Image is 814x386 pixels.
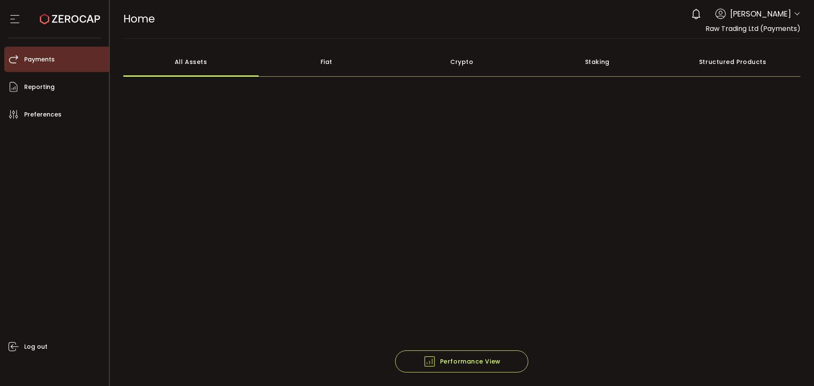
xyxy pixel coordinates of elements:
[730,8,791,19] span: [PERSON_NAME]
[123,47,259,77] div: All Assets
[530,47,665,77] div: Staking
[705,24,800,33] span: Raw Trading Ltd (Payments)
[395,350,528,372] button: Performance View
[123,11,155,26] span: Home
[259,47,394,77] div: Fiat
[665,47,801,77] div: Structured Products
[24,53,55,66] span: Payments
[24,341,47,353] span: Log out
[394,47,530,77] div: Crypto
[24,81,55,93] span: Reporting
[423,355,501,368] span: Performance View
[715,294,814,386] iframe: Chat Widget
[24,108,61,121] span: Preferences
